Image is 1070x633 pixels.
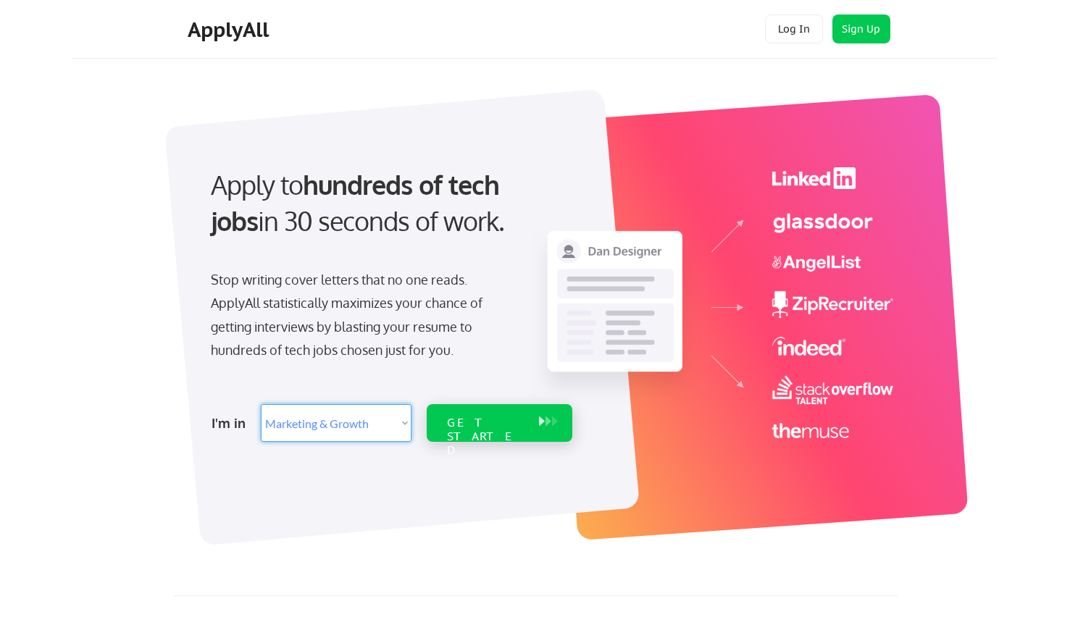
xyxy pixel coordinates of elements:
[211,268,509,362] div: Stop writing cover letters that no one reads. ApplyAll statistically maximizes your chance of get...
[211,167,567,240] div: Apply to in 30 seconds of work.
[188,17,273,42] div: ApplyAll
[211,168,506,237] strong: hundreds of tech jobs
[832,14,890,43] button: Sign Up
[765,14,823,43] button: Log In
[447,416,524,458] div: GET STARTED
[212,411,252,435] div: I'm in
